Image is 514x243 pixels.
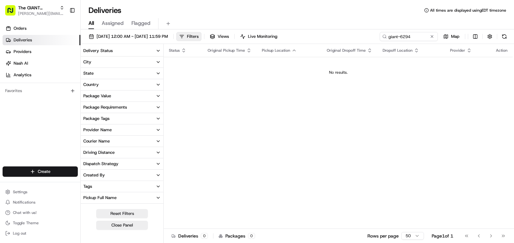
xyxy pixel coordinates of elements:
[13,220,39,226] span: Toggle Theme
[496,48,508,53] div: Action
[3,70,80,80] a: Analytics
[83,195,117,201] div: Pickup Full Name
[13,210,36,215] span: Chat with us!
[83,116,109,121] div: Package Tags
[97,34,168,39] span: [DATE] 12:00 AM - [DATE] 11:59 PM
[88,19,94,27] span: All
[81,124,163,135] button: Provider Name
[3,198,78,207] button: Notifications
[88,5,121,16] h1: Deliveries
[218,34,229,39] span: Views
[14,49,31,55] span: Providers
[166,70,510,75] div: No results.
[86,32,171,41] button: [DATE] 12:00 AM - [DATE] 11:59 PM
[83,59,91,65] div: City
[169,48,180,53] span: Status
[3,208,78,217] button: Chat with us!
[81,79,163,90] button: Country
[14,26,26,31] span: Orders
[3,35,80,45] a: Deliveries
[3,58,80,69] a: Nash AI
[248,34,277,39] span: Live Monitoring
[3,229,78,238] button: Log out
[451,34,459,39] span: Map
[13,189,27,195] span: Settings
[83,161,118,167] div: Dispatch Strategy
[83,172,105,178] div: Created By
[81,170,163,181] button: Created By
[81,68,163,79] button: State
[83,138,110,144] div: Courier Name
[81,45,163,56] button: Delivery Status
[367,233,399,239] p: Rows per page
[187,34,199,39] span: Filters
[3,218,78,227] button: Toggle Theme
[3,23,80,34] a: Orders
[96,209,148,218] button: Reset Filters
[83,82,99,88] div: Country
[18,5,57,11] button: The GIANT Company
[83,150,115,155] div: Driving Distance
[208,48,245,53] span: Original Pickup Time
[81,181,163,192] button: Tags
[81,136,163,147] button: Courier Name
[81,113,163,124] button: Package Tags
[207,32,232,41] button: Views
[81,147,163,158] button: Driving Distance
[383,48,413,53] span: Dropoff Location
[440,32,462,41] button: Map
[3,3,67,18] button: The GIANT Company[PERSON_NAME][EMAIL_ADDRESS][PERSON_NAME][DOMAIN_NAME]
[131,19,150,27] span: Flagged
[432,233,453,239] div: Page 1 of 1
[102,19,124,27] span: Assigned
[83,127,112,133] div: Provider Name
[83,93,111,99] div: Package Value
[450,48,465,53] span: Provider
[14,60,28,66] span: Nash AI
[83,70,94,76] div: State
[13,231,26,236] span: Log out
[81,204,163,215] button: Pickup Business Name
[83,48,113,54] div: Delivery Status
[81,102,163,113] button: Package Requirements
[430,8,506,13] span: All times are displayed using EDT timezone
[14,37,32,43] span: Deliveries
[3,47,80,57] a: Providers
[248,233,255,239] div: 0
[81,192,163,203] button: Pickup Full Name
[3,187,78,196] button: Settings
[18,11,64,16] button: [PERSON_NAME][EMAIL_ADDRESS][PERSON_NAME][DOMAIN_NAME]
[81,158,163,169] button: Dispatch Strategy
[500,32,509,41] button: Refresh
[3,166,78,177] button: Create
[327,48,366,53] span: Original Dropoff Time
[96,221,148,230] button: Close Panel
[83,206,126,212] div: Pickup Business Name
[81,57,163,68] button: City
[176,32,201,41] button: Filters
[38,169,50,174] span: Create
[13,200,36,205] span: Notifications
[171,233,208,239] div: Deliveries
[3,86,78,96] div: Favorites
[380,32,438,41] input: Type to search
[83,184,92,189] div: Tags
[81,90,163,101] button: Package Value
[237,32,280,41] button: Live Monitoring
[14,72,31,78] span: Analytics
[83,104,127,110] div: Package Requirements
[201,233,208,239] div: 0
[262,48,290,53] span: Pickup Location
[219,233,255,239] div: Packages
